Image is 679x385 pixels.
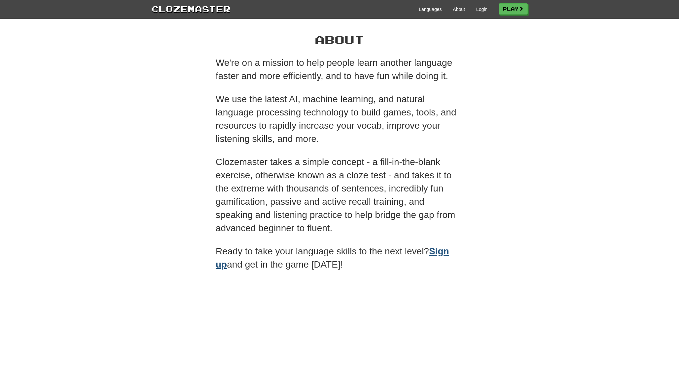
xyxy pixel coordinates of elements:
p: Ready to take your language skills to the next level? and get in the game [DATE]! [216,245,463,271]
p: We use the latest AI, machine learning, and natural language processing technology to build games... [216,93,463,146]
a: Play [499,3,528,15]
a: Clozemaster [151,3,231,15]
a: Languages [419,6,442,13]
a: Sign up [216,246,449,270]
a: About [453,6,465,13]
p: We're on a mission to help people learn another language faster and more efficiently, and to have... [216,56,463,83]
h1: About [216,33,463,46]
a: Login [476,6,487,13]
p: Clozemaster takes a simple concept - a fill-in-the-blank exercise, otherwise known as a cloze tes... [216,155,463,235]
